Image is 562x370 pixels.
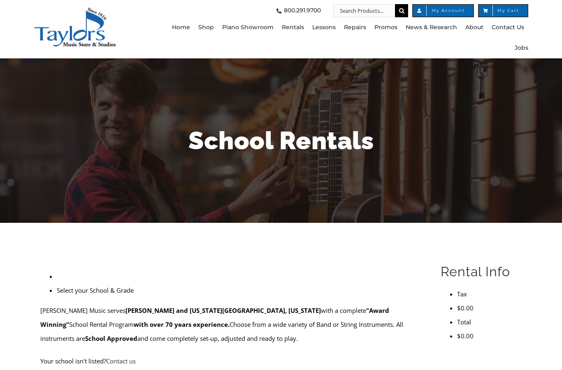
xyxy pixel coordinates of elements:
a: Promos [374,17,397,38]
strong: School Approved [85,334,137,342]
span: Contact Us [492,21,524,34]
a: Shop [198,17,214,38]
a: Lessons [312,17,336,38]
h2: Rental Info [441,263,522,280]
a: Piano Showroom [222,17,274,38]
span: Home [172,21,190,34]
input: Search Products... [333,4,395,17]
li: $0.00 [457,301,522,315]
p: Your school isn't listed? [40,354,422,368]
span: My Account [421,9,465,13]
a: Rentals [282,17,304,38]
a: Repairs [344,17,366,38]
li: Tax [457,287,522,301]
strong: [PERSON_NAME] and [US_STATE][GEOGRAPHIC_DATA], [US_STATE] [125,306,321,314]
strong: with over 70 years experience. [134,320,230,328]
nav: Main Menu [162,17,528,58]
span: About [465,21,483,34]
a: taylors-music-store-west-chester [34,6,116,14]
li: $0.00 [457,329,522,343]
a: Home [172,17,190,38]
a: About [465,17,483,38]
span: Promos [374,21,397,34]
li: Select your School & Grade [57,283,422,297]
h1: School Rentals [40,123,522,158]
span: Piano Showroom [222,21,274,34]
span: Rentals [282,21,304,34]
a: My Account [412,4,474,17]
span: News & Research [406,21,457,34]
a: 800.291.9700 [274,4,321,17]
a: News & Research [406,17,457,38]
span: Repairs [344,21,366,34]
li: Total [457,315,522,329]
a: Contact Us [492,17,524,38]
span: Jobs [515,42,528,55]
input: Search [395,4,408,17]
p: [PERSON_NAME] Music serves with a complete School Rental Program Choose from a wide variety of Ba... [40,303,422,345]
a: Contact us [106,357,136,365]
a: Jobs [515,38,528,58]
span: Shop [198,21,214,34]
span: Lessons [312,21,336,34]
span: 800.291.9700 [284,4,321,17]
a: My Cart [478,4,528,17]
span: My Cart [487,9,519,13]
nav: Top Right [162,4,528,17]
